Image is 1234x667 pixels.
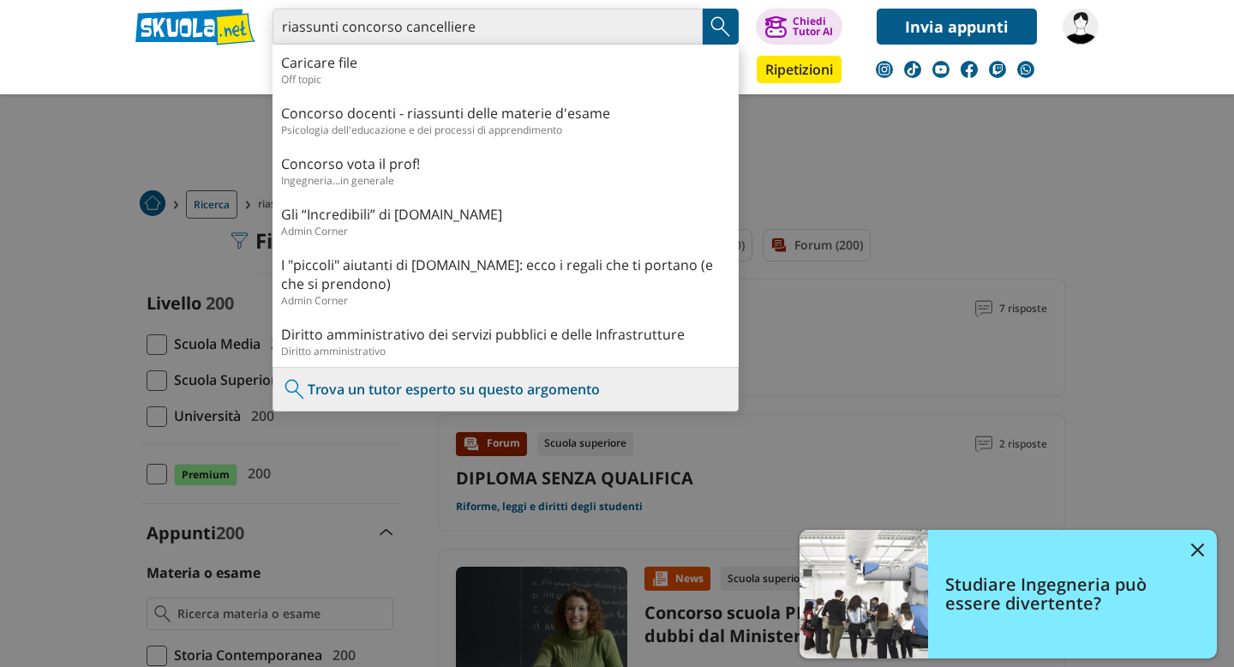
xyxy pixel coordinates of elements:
a: Caricare file [281,53,730,72]
a: Invia appunti [877,9,1037,45]
img: WhatsApp [1017,61,1034,78]
img: Cerca appunti, riassunti o versioni [708,14,734,39]
input: Cerca appunti, riassunti o versioni [273,9,703,45]
div: Admin Corner [281,224,730,238]
a: Diritto amministrativo dei servizi pubblici e delle Infrastrutture [281,325,730,344]
div: Ingegneria...in generale [281,173,730,188]
a: Appunti [268,56,344,87]
a: Ripetizioni [757,56,842,83]
img: tiktok [904,61,921,78]
img: facebook [961,61,978,78]
div: Diritto amministrativo [281,344,730,358]
h4: Studiare Ingegneria può essere divertente? [945,575,1178,613]
div: Psicologia dell'educazione e dei processi di apprendimento [281,123,730,137]
img: giusiy93 [1063,9,1099,45]
a: Gli “Incredibili” di [DOMAIN_NAME] [281,205,730,224]
img: youtube [932,61,949,78]
button: Search Button [703,9,739,45]
div: Chiedi Tutor AI [793,16,833,37]
a: Trova un tutor esperto su questo argomento [308,380,600,399]
img: twitch [989,61,1006,78]
a: Concorso docenti - riassunti delle materie d'esame [281,104,730,123]
div: Off topic [281,72,730,87]
img: close [1191,544,1204,556]
div: Admin Corner [281,293,730,308]
a: I "piccoli" aiutanti di [DOMAIN_NAME]: ecco i regali che ti portano (e che si prendono) [281,255,730,293]
button: ChiediTutor AI [756,9,842,45]
a: Studiare Ingegneria può essere divertente? [800,530,1217,658]
a: Concorso vota il prof! [281,154,730,173]
img: instagram [876,61,893,78]
img: Trova un tutor esperto [282,376,308,402]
